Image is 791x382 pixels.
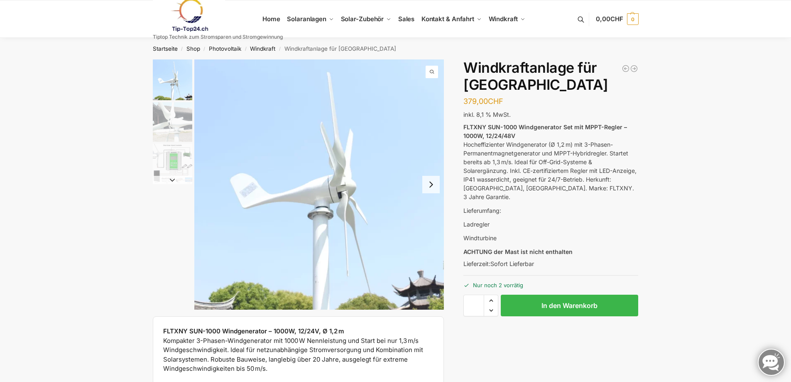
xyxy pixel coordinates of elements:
span: / [178,46,186,52]
span: Solar-Zubehör [341,15,384,23]
span: / [275,46,284,52]
input: Produktmenge [463,295,484,316]
nav: Breadcrumb [138,38,653,59]
a: Startseite [153,45,178,52]
a: Kontakt & Anfahrt [418,0,485,38]
a: Shop [186,45,200,52]
li: 1 / 3 [151,59,192,101]
span: / [200,46,209,52]
bdi: 379,00 [463,97,503,106]
span: Reduce quantity [484,305,498,316]
span: inkl. 8,1 % MwSt. [463,111,511,118]
span: 0 [627,13,639,25]
button: Next slide [422,176,440,193]
a: Windkraft [250,45,275,52]
span: Solaranlagen [287,15,326,23]
span: Kontakt & Anfahrt [421,15,474,23]
a: Windkraft [485,0,529,38]
button: In den Warenkorb [501,295,638,316]
p: Ladregler [463,220,638,229]
span: 0,00 [596,15,623,23]
p: Windturbine [463,234,638,242]
span: Sales [398,15,415,23]
li: 1 / 3 [194,59,444,310]
span: CHF [488,97,503,106]
span: Sofort Lieferbar [490,260,534,267]
img: Mini Wind Turbine [153,102,192,142]
li: 2 / 3 [151,101,192,143]
strong: FLTXNY SUN-1000 Windgenerator Set mit MPPT-Regler – 1000W, 12/24/48V [463,123,627,139]
button: Next slide [153,176,192,184]
a: Flexible Solarpanels (2×120 W) & SolarLaderegler [622,64,630,73]
span: Lieferzeit: [463,260,534,267]
a: Vertikal Windkraftwerk 2000 Watt [630,64,638,73]
a: Windrad für Balkon und TerrasseH25d70edd566e438facad4884e2e6271dF [194,59,444,310]
p: Nur noch 2 vorrätig [463,275,638,290]
a: Photovoltaik [209,45,241,52]
img: Beispiel Anschlussmöglickeit [153,144,192,183]
p: Tiptop Technik zum Stromsparen und Stromgewinnung [153,35,283,39]
a: 0,00CHF 0 [596,7,638,32]
p: Hocheffizienter Windgenerator (Ø 1,2 m) mit 3-Phasen-Permanentmagnetgenerator und MPPT-Hybridregl... [463,123,638,201]
strong: FLTXNY SUN-1000 Windgenerator – 1000W, 12/24V, Ø 1,2 m [163,327,344,335]
a: Solar-Zubehör [337,0,394,38]
li: 3 / 3 [151,143,192,184]
img: Windrad für Balkon und Terrasse [194,59,444,310]
span: Windkraft [489,15,518,23]
a: Sales [394,0,418,38]
span: CHF [610,15,623,23]
img: Windrad für Balkon und Terrasse [153,59,192,100]
p: Lieferumfang: [463,206,638,215]
span: / [241,46,250,52]
strong: ACHTUNG der Mast ist nicht enthalten [463,248,573,255]
h1: Windkraftanlage für [GEOGRAPHIC_DATA] [463,59,638,94]
a: Solaranlagen [284,0,337,38]
p: Kompakter 3-Phasen-Windgenerator mit 1000 W Nennleistung und Start bei nur 1,3 m/s Windgeschwindi... [163,327,434,374]
span: Increase quantity [484,295,498,306]
iframe: Sicherer Rahmen für schnelle Bezahlvorgänge [462,321,640,345]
